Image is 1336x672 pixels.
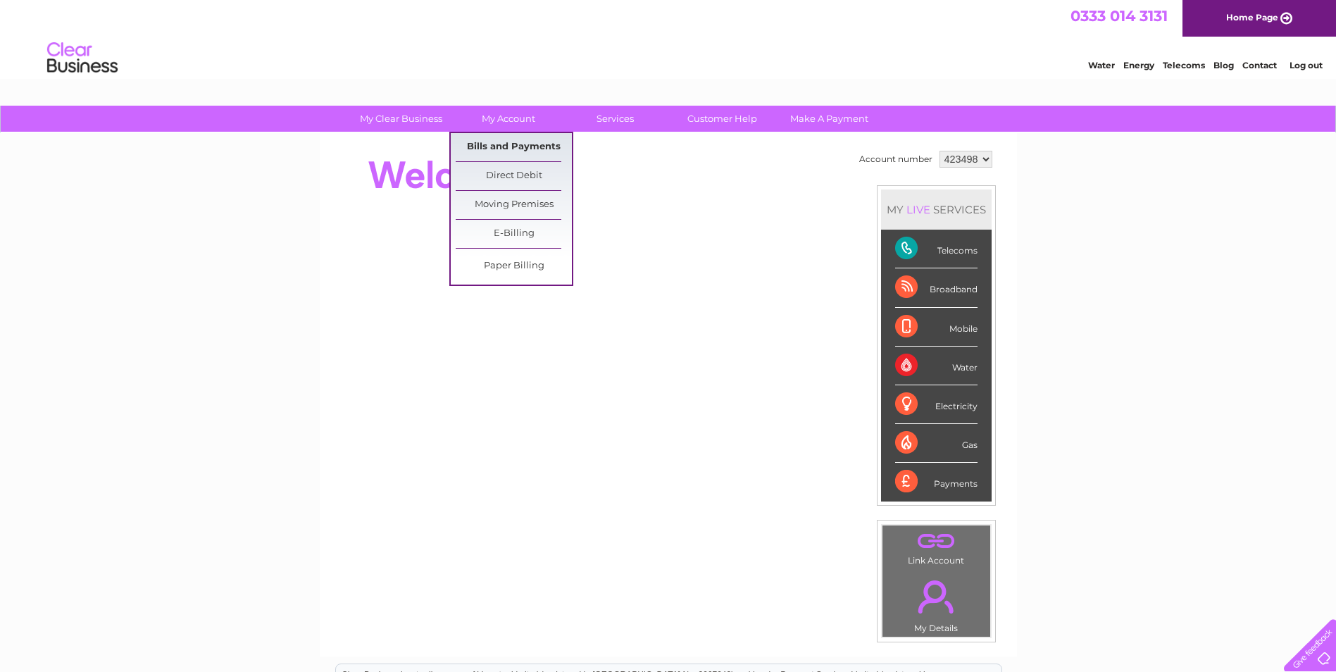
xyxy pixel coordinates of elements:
[456,191,572,219] a: Moving Premises
[557,106,673,132] a: Services
[456,133,572,161] a: Bills and Payments
[904,203,933,216] div: LIVE
[886,529,987,554] a: .
[881,189,992,230] div: MY SERVICES
[882,568,991,637] td: My Details
[1123,60,1154,70] a: Energy
[886,572,987,621] a: .
[771,106,887,132] a: Make A Payment
[895,463,978,501] div: Payments
[895,308,978,347] div: Mobile
[1088,60,1115,70] a: Water
[343,106,459,132] a: My Clear Business
[664,106,780,132] a: Customer Help
[856,147,936,171] td: Account number
[1163,60,1205,70] a: Telecoms
[336,8,1001,68] div: Clear Business is a trading name of Verastar Limited (registered in [GEOGRAPHIC_DATA] No. 3667643...
[895,424,978,463] div: Gas
[895,347,978,385] div: Water
[456,252,572,280] a: Paper Billing
[46,37,118,80] img: logo.png
[895,230,978,268] div: Telecoms
[456,220,572,248] a: E-Billing
[1213,60,1234,70] a: Blog
[1070,7,1168,25] a: 0333 014 3131
[1290,60,1323,70] a: Log out
[456,162,572,190] a: Direct Debit
[895,385,978,424] div: Electricity
[1242,60,1277,70] a: Contact
[895,268,978,307] div: Broadband
[450,106,566,132] a: My Account
[882,525,991,569] td: Link Account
